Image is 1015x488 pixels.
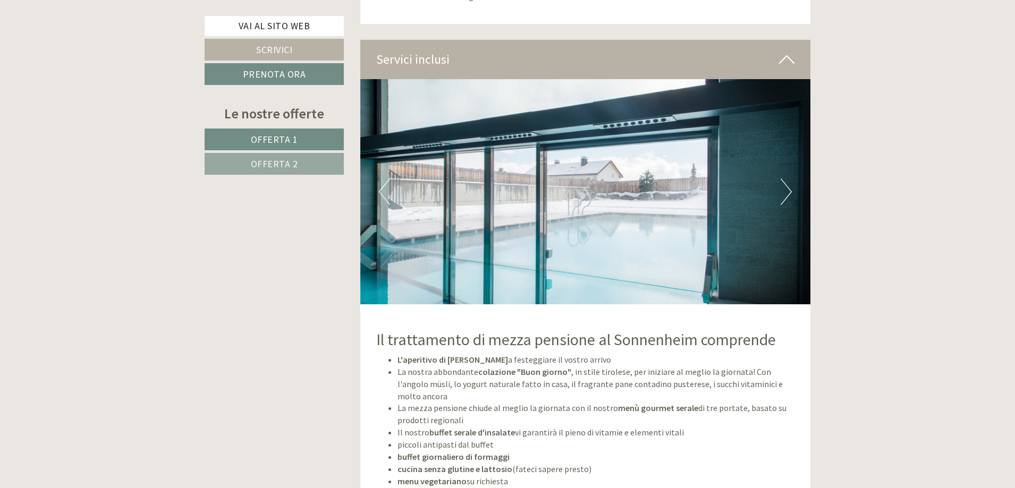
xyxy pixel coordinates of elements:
button: Previous [379,178,390,205]
small: 15:18 [16,52,156,59]
span: Offerta 1 [251,133,298,145]
li: La mezza pensione chiude al meglio la giornata con il nostro di tre portate, basato su prodotti r... [397,402,795,426]
a: Scrivici [205,39,344,61]
strong: menù gourmet serale [618,403,698,413]
a: Vai al sito web [205,16,344,36]
strong: menu vegetariano [397,476,467,486]
div: Inso Sonnenheim [16,31,156,39]
strong: colazione "Buon giorno" [478,366,571,377]
div: Le nostre offerte [205,104,344,123]
li: piccoli antipasti dal buffet [397,439,795,451]
strong: buffet giornaliero di formaggi [397,451,510,462]
div: venerdì [187,8,232,26]
strong: L'aperitivo di [PERSON_NAME] [397,354,508,365]
li: a festeggiare il vostro arrivo [397,354,795,366]
button: Invia [363,277,419,298]
li: La nostra abbondante , in stile tirolese, per iniziare al meglio la giornata! Con l'angolo müsli,... [397,366,795,403]
h2: Il trattamento di mezza pensione al Sonnenheim comprende [376,331,795,348]
div: Servici inclusi [360,40,811,79]
a: Prenota ora [205,63,344,85]
li: (fateci sapere presto) [397,463,795,475]
button: Next [781,178,792,205]
strong: buffet serale d'insalate [429,427,515,438]
strong: cucina senza glutine e lattosio [397,464,512,474]
li: Il nostro vi garantirà il pieno di vitamie e elementi vitali [397,426,795,439]
li: su richiesta [397,475,795,487]
span: Offerta 2 [251,158,298,170]
div: Buon giorno, come possiamo aiutarla? [8,29,162,61]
